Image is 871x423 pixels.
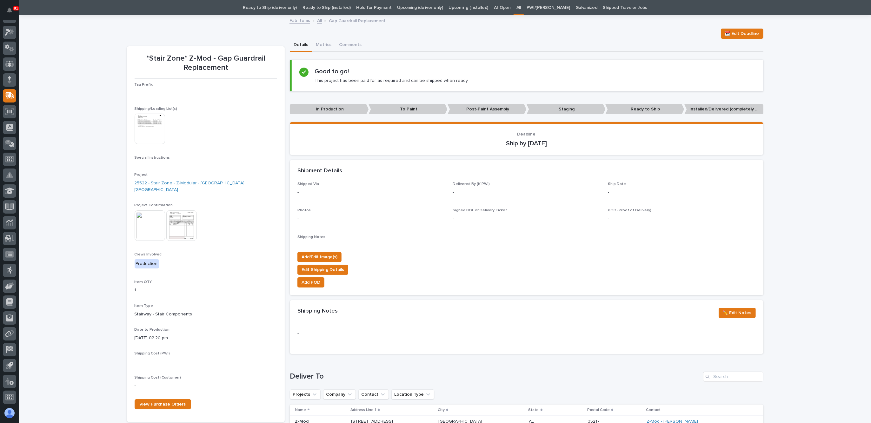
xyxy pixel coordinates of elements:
span: Tag Prefix [135,83,153,87]
span: Delivered By (if PWI) [453,182,490,186]
span: Item QTY [135,280,152,284]
span: Special Instructions [135,156,170,160]
p: Postal Code [587,406,610,413]
p: - [297,215,445,222]
span: Project Confirmation [135,203,173,207]
span: Date to Production [135,328,170,332]
button: Add POD [297,277,324,288]
p: - [135,90,277,96]
h2: Good to go! [315,68,349,75]
p: 1 [135,287,277,294]
span: Add POD [302,279,320,286]
button: ✏️ Edit Notes [719,308,756,318]
button: Contact [358,389,389,400]
h1: Deliver To [290,372,701,381]
span: Project [135,173,148,177]
a: All [317,17,322,24]
a: Hold for Payment [356,0,392,15]
p: Address Line 1 [350,406,376,413]
p: - [453,189,600,196]
p: Ready to Ship [605,104,684,115]
p: This project has been paid for as required and can be shipped when ready. [315,78,469,83]
span: Edit Shipping Details [302,266,344,274]
p: - [608,215,755,222]
a: Ready to Ship (deliver only) [243,0,297,15]
a: All Open [494,0,511,15]
span: Add/Edit Image(s) [302,253,337,261]
span: ✏️ Edit Notes [723,309,752,317]
input: Search [703,372,763,382]
p: State [529,406,539,413]
a: All [516,0,521,15]
span: Shipping Cost (Customer) [135,376,181,380]
h2: Shipping Notes [297,308,338,315]
p: - [135,382,277,389]
span: Shipping/Loading List(s) [135,107,177,111]
h2: Shipment Details [297,168,342,175]
button: Comments [335,39,365,52]
button: Details [290,39,312,52]
p: In Production [290,104,369,115]
span: Photos [297,208,311,212]
div: Production [135,259,159,268]
div: Notifications81 [8,8,16,18]
p: - [608,189,755,196]
span: Shipped Via [297,182,319,186]
a: PWI/[PERSON_NAME] [527,0,570,15]
p: *Stair Zone* Z-Mod - Gap Guardrail Replacement [135,54,277,72]
button: users-avatar [3,406,16,420]
a: Upcoming (installed) [449,0,488,15]
p: Gap Guardrail Replacement [329,17,386,24]
p: Name [295,406,306,413]
p: Stairway - Stair Components [135,311,277,318]
a: Galvanized [576,0,597,15]
p: - [297,189,445,196]
span: Signed BOL or Delivery Ticket [453,208,507,212]
a: View Purchase Orders [135,399,191,409]
span: Ship Date [608,182,626,186]
span: Item Type [135,304,153,308]
button: Projects [290,389,321,400]
p: 81 [14,6,18,10]
p: Post-Paint Assembly [448,104,527,115]
p: Staging [527,104,606,115]
p: City [438,406,445,413]
a: Upcoming (deliver only) [397,0,443,15]
p: To Paint [369,104,448,115]
button: Edit Shipping Details [297,265,348,275]
p: - [297,330,445,337]
span: View Purchase Orders [140,402,186,406]
span: Shipping Cost (PWI) [135,352,170,355]
span: 📆 Edit Deadline [725,30,759,37]
p: - [453,215,600,222]
button: Location Type [391,389,434,400]
span: Crews Involved [135,253,162,256]
button: 📆 Edit Deadline [721,29,763,39]
p: - [135,359,277,365]
span: Deadline [517,132,536,136]
p: [DATE] 02:20 pm [135,335,277,341]
button: Metrics [312,39,335,52]
p: Installed/Delivered (completely done) [684,104,763,115]
button: Company [323,389,356,400]
span: Shipping Notes [297,235,325,239]
a: 25522 - Stair Zone - Z-Modular - [GEOGRAPHIC_DATA] [GEOGRAPHIC_DATA] [135,180,277,193]
span: POD (Proof of Delivery) [608,208,651,212]
button: Add/Edit Image(s) [297,252,342,262]
p: Contact [646,406,661,413]
p: Ship by [DATE] [297,140,756,147]
button: Notifications [3,4,16,17]
a: Shipped Traveler Jobs [603,0,648,15]
a: Fab Items [289,17,310,24]
a: Ready to Ship (installed) [303,0,350,15]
